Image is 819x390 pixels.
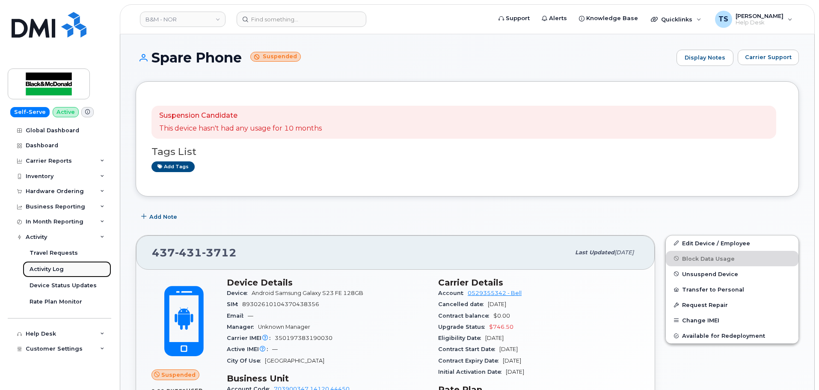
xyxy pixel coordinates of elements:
span: Contract Expiry Date [438,357,503,364]
span: [DATE] [485,335,504,341]
button: Unsuspend Device [666,266,798,282]
span: Active IMEI [227,346,272,352]
span: $0.00 [493,313,510,319]
span: [DATE] [499,346,518,352]
span: $746.50 [489,324,513,330]
button: Change IMEI [666,313,798,328]
h1: Spare Phone [136,50,672,65]
span: SIM [227,301,242,307]
span: Device [227,290,252,296]
span: [DATE] [503,357,521,364]
span: [DATE] [506,369,524,375]
h3: Carrier Details [438,277,639,288]
a: Add tags [151,161,195,172]
span: — [248,313,253,319]
span: Unknown Manager [258,324,310,330]
h3: Business Unit [227,373,428,384]
p: Suspension Candidate [159,111,322,121]
span: Suspended [161,371,196,379]
span: 89302610104370438356 [242,301,319,307]
span: [DATE] [614,249,634,256]
span: Account [438,290,468,296]
h3: Device Details [227,277,428,288]
span: Android Samsung Galaxy S23 FE 128GB [252,290,363,296]
span: 350197383190030 [275,335,332,341]
span: 437 [152,246,237,259]
span: Upgrade Status [438,324,489,330]
button: Add Note [136,209,184,225]
span: Cancelled date [438,301,488,307]
span: Carrier IMEI [227,335,275,341]
small: Suspended [250,52,301,62]
span: Last updated [575,249,614,256]
span: [DATE] [488,301,506,307]
span: 431 [175,246,202,259]
span: Unsuspend Device [682,271,738,277]
button: Transfer to Personal [666,282,798,297]
span: [GEOGRAPHIC_DATA] [265,357,324,364]
span: Initial Activation Date [438,369,506,375]
a: Display Notes [677,50,733,66]
a: 0529355342 - Bell [468,290,522,296]
span: — [272,346,278,352]
button: Block Data Usage [666,251,798,266]
span: Email [227,313,248,319]
span: 3712 [202,246,237,259]
span: Add Note [149,213,177,221]
span: Manager [227,324,258,330]
p: This device hasn't had any usage for 10 months [159,124,322,134]
span: Eligibility Date [438,335,485,341]
span: Contract balance [438,313,493,319]
span: City Of Use [227,357,265,364]
button: Request Repair [666,297,798,313]
span: Contract Start Date [438,346,499,352]
button: Carrier Support [738,50,799,65]
a: Edit Device / Employee [666,235,798,251]
h3: Tags List [151,146,783,157]
span: Carrier Support [745,53,792,61]
button: Available for Redeployment [666,328,798,343]
span: Available for Redeployment [682,333,765,339]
